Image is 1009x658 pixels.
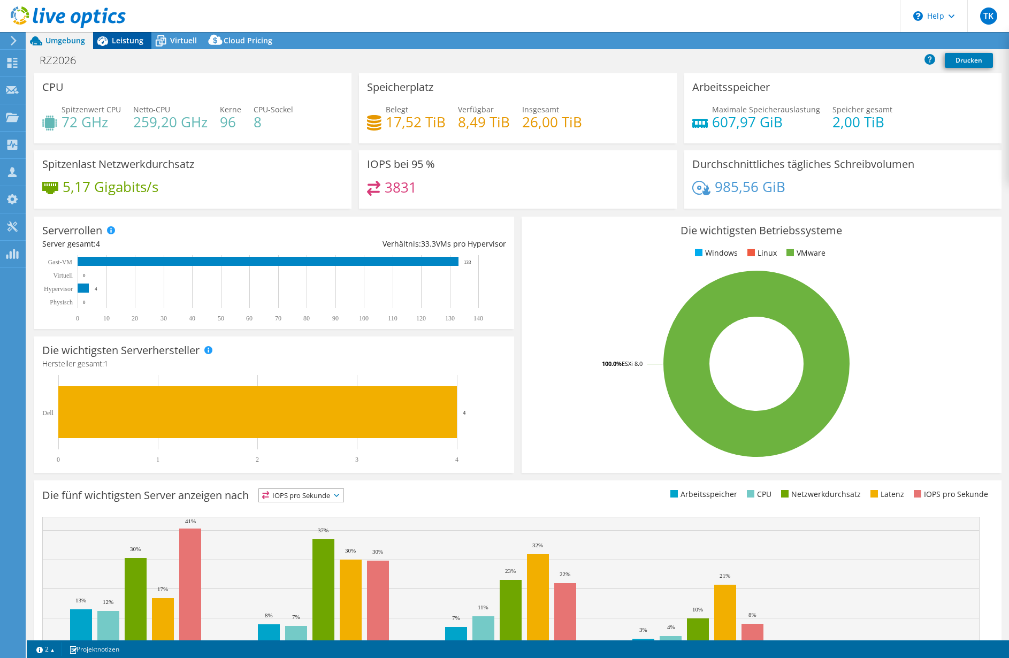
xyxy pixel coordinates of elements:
[744,488,771,500] li: CPU
[778,488,861,500] li: Netzwerkdurchsatz
[667,624,675,630] text: 4%
[318,527,328,533] text: 37%
[832,104,892,114] span: Speicher gesamt
[133,104,170,114] span: Netto-CPU
[42,225,102,236] h3: Serverrollen
[692,606,703,613] text: 10%
[692,158,914,170] h3: Durchschnittliches tägliches Schreibvolumen
[478,604,488,610] text: 11%
[50,299,73,306] text: Physisch
[62,642,127,656] a: Projektnotizen
[53,272,73,279] text: Virtuell
[421,239,436,249] span: 33.3
[42,158,194,170] h3: Spitzenlast Netzwerkdurchsatz
[83,300,86,305] text: 0
[103,599,113,605] text: 12%
[254,104,293,114] span: CPU-Sockel
[156,456,159,463] text: 1
[748,611,756,618] text: 8%
[292,614,300,620] text: 7%
[83,273,86,278] text: 0
[458,104,494,114] span: Verfügbar
[220,116,241,128] h4: 96
[463,409,466,416] text: 4
[473,315,483,322] text: 140
[416,315,426,322] text: 120
[256,456,259,463] text: 2
[522,116,582,128] h4: 26,00 TiB
[832,116,892,128] h4: 2,00 TiB
[367,81,433,93] h3: Speicherplatz
[784,247,825,259] li: VMware
[668,488,737,500] li: Arbeitsspeicher
[57,456,60,463] text: 0
[505,568,516,574] text: 23%
[29,642,62,656] a: 2
[42,345,200,356] h3: Die wichtigsten Serverhersteller
[42,238,274,250] div: Server gesamt:
[275,315,281,322] text: 70
[48,258,73,266] text: Gast-VM
[132,315,138,322] text: 20
[332,315,339,322] text: 90
[254,116,293,128] h4: 8
[372,548,383,555] text: 30%
[185,518,196,524] text: 41%
[720,572,730,579] text: 21%
[692,81,770,93] h3: Arbeitsspeicher
[692,247,738,259] li: Windows
[560,571,570,577] text: 22%
[345,547,356,554] text: 30%
[112,35,143,45] span: Leistung
[745,247,777,259] li: Linux
[532,542,543,548] text: 32%
[95,286,97,292] text: 4
[170,35,197,45] span: Virtuell
[220,104,241,114] span: Kerne
[303,315,310,322] text: 80
[602,359,622,368] tspan: 100.0%
[76,315,79,322] text: 0
[104,358,108,369] span: 1
[359,315,369,322] text: 100
[96,239,100,249] span: 4
[218,315,224,322] text: 50
[530,225,993,236] h3: Die wichtigsten Betriebssysteme
[622,359,643,368] tspan: ESXi 8.0
[42,358,506,370] h4: Hersteller gesamt:
[913,11,923,21] svg: \n
[130,546,141,552] text: 30%
[160,315,167,322] text: 30
[157,586,168,592] text: 17%
[133,116,208,128] h4: 259,20 GHz
[45,35,85,45] span: Umgebung
[455,456,458,463] text: 4
[62,104,121,114] span: Spitzenwert CPU
[103,315,110,322] text: 10
[980,7,997,25] span: TK
[265,612,273,618] text: 8%
[274,238,506,250] div: Verhältnis: VMs pro Hypervisor
[712,116,820,128] h4: 607,97 GiB
[224,35,272,45] span: Cloud Pricing
[42,81,64,93] h3: CPU
[385,181,417,193] h4: 3831
[715,181,785,193] h4: 985,56 GiB
[911,488,988,500] li: IOPS pro Sekunde
[388,315,398,322] text: 110
[246,315,253,322] text: 60
[44,285,73,293] text: Hypervisor
[75,597,86,603] text: 13%
[62,116,121,128] h4: 72 GHz
[35,55,93,66] h1: RZ2026
[63,181,158,193] h4: 5,17 Gigabits/s
[367,158,435,170] h3: IOPS bei 95 %
[452,615,460,621] text: 7%
[945,53,993,68] a: Drucken
[355,456,358,463] text: 3
[522,104,559,114] span: Insgesamt
[868,488,904,500] li: Latenz
[464,259,471,265] text: 133
[386,116,446,128] h4: 17,52 TiB
[712,104,820,114] span: Maximale Speicherauslastung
